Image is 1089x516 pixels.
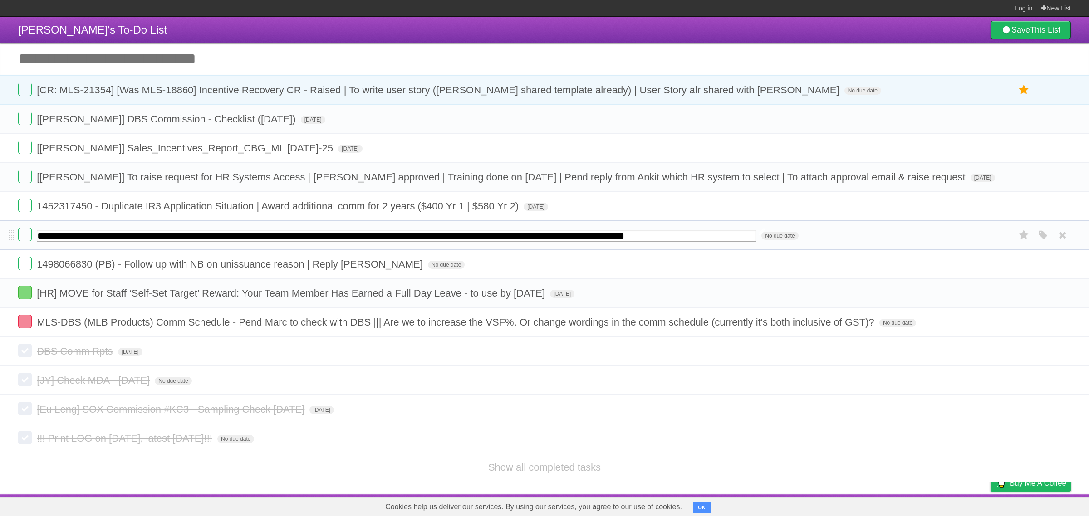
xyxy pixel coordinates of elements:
[118,348,142,356] span: [DATE]
[217,435,254,443] span: No due date
[428,261,465,269] span: No due date
[1030,25,1060,34] b: This List
[37,346,115,357] span: DBS Comm Rpts
[1015,83,1033,97] label: Star task
[948,497,968,514] a: Terms
[995,475,1007,491] img: Buy me a coffee
[309,406,334,414] span: [DATE]
[18,402,32,415] label: Done
[979,497,1002,514] a: Privacy
[18,199,32,212] label: Done
[18,344,32,357] label: Done
[761,232,798,240] span: No due date
[37,404,307,415] span: [Eu Leng] SOX Commission #KC3 - Sampling Check [DATE]
[550,290,574,298] span: [DATE]
[18,373,32,386] label: Done
[155,377,191,385] span: No due date
[37,258,425,270] span: 1498066830 (PB) - Follow up with NB on unissuance reason | Reply [PERSON_NAME]
[971,174,995,182] span: [DATE]
[18,83,32,96] label: Done
[301,116,325,124] span: [DATE]
[37,142,335,154] span: [[PERSON_NAME]] Sales_Incentives_Report_CBG_ML [DATE]-25
[18,112,32,125] label: Done
[37,287,547,299] span: [HR] MOVE for Staff ‘Self-Set Target’ Reward: Your Team Member Has Earned a Full Day Leave - to u...
[18,257,32,270] label: Done
[376,498,691,516] span: Cookies help us deliver our services. By using our services, you agree to our use of cookies.
[18,286,32,299] label: Done
[37,171,967,183] span: [[PERSON_NAME]] To raise request for HR Systems Access | [PERSON_NAME] approved | Training done o...
[488,462,601,473] a: Show all completed tasks
[37,84,841,96] span: [CR: MLS-21354] [Was MLS-18860] Incentive Recovery CR - Raised | To write user story ([PERSON_NAM...
[1015,228,1033,243] label: Star task
[18,315,32,328] label: Done
[524,203,548,211] span: [DATE]
[870,497,889,514] a: About
[37,316,877,328] span: MLS-DBS (MLB Products) Comm Schedule - Pend Marc to check with DBS ||| Are we to increase the VSF...
[991,21,1071,39] a: SaveThis List
[18,24,167,36] span: [PERSON_NAME]'s To-Do List
[18,170,32,183] label: Done
[18,141,32,154] label: Done
[18,228,32,241] label: Done
[37,433,215,444] span: !!! Print LOG on [DATE], latest [DATE]!!!
[338,145,363,153] span: [DATE]
[900,497,937,514] a: Developers
[991,475,1071,492] a: Buy me a coffee
[879,319,916,327] span: No due date
[844,87,881,95] span: No due date
[1014,497,1071,514] a: Suggest a feature
[693,502,711,513] button: OK
[37,200,521,212] span: 1452317450 - Duplicate IR3 Application Situation | Award additional comm for 2 years ($400 Yr 1 |...
[37,375,152,386] span: [JY] Check MDA - [DATE]
[1010,475,1066,491] span: Buy me a coffee
[18,431,32,444] label: Done
[37,113,298,125] span: [[PERSON_NAME]] DBS Commission - Checklist ([DATE])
